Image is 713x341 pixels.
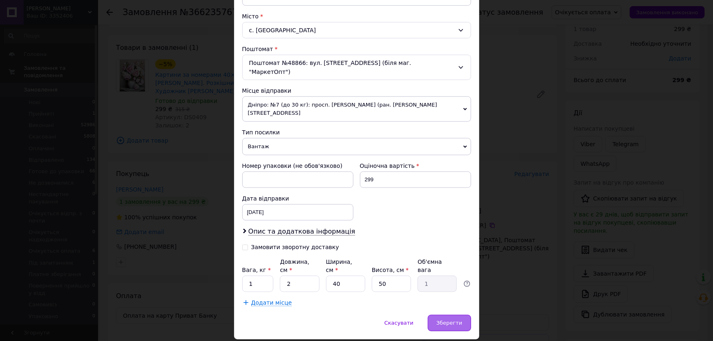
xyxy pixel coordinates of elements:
[242,87,292,94] span: Місце відправки
[242,55,471,80] div: Поштомат №48866: вул. [STREET_ADDRESS] (біля маг. "МаркетОпт")
[248,227,355,236] span: Опис та додаткова інформація
[242,12,471,20] div: Місто
[384,320,413,326] span: Скасувати
[242,129,280,136] span: Тип посилки
[242,162,353,170] div: Номер упаковки (не обов'язково)
[418,258,457,274] div: Об'ємна вага
[242,96,471,122] span: Дніпро: №7 (до 30 кг): просп. [PERSON_NAME] (ран. [PERSON_NAME][STREET_ADDRESS]
[242,138,471,155] span: Вантаж
[242,194,353,203] div: Дата відправки
[360,162,471,170] div: Оціночна вартість
[242,45,471,53] div: Поштомат
[251,244,339,251] div: Замовити зворотну доставку
[242,267,271,273] label: Вага, кг
[436,320,462,326] span: Зберегти
[280,259,309,273] label: Довжина, см
[326,259,352,273] label: Ширина, см
[372,267,409,273] label: Висота, см
[242,22,471,38] div: с. [GEOGRAPHIC_DATA]
[251,299,292,306] span: Додати місце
